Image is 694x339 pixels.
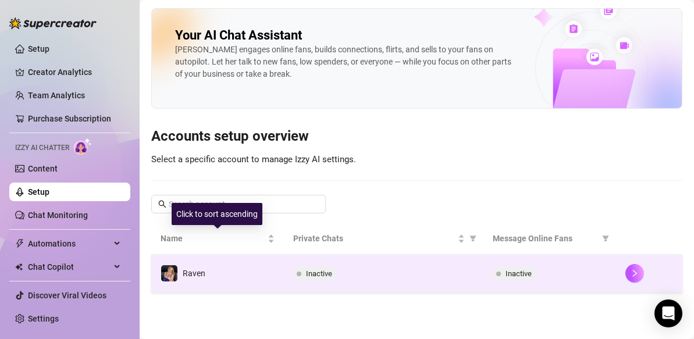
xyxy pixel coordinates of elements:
a: Purchase Subscription [28,114,111,123]
img: logo-BBDzfeDw.svg [9,17,97,29]
span: right [631,269,639,277]
a: Discover Viral Videos [28,291,106,300]
a: Settings [28,314,59,323]
span: Private Chats [293,232,455,245]
a: Setup [28,44,49,53]
span: Raven [183,269,205,278]
h3: Accounts setup overview [151,127,682,146]
span: filter [469,235,476,242]
span: filter [467,230,479,247]
span: thunderbolt [15,239,24,248]
th: Private Chats [284,223,483,255]
span: Izzy AI Chatter [15,142,69,154]
span: search [158,200,166,208]
a: Setup [28,187,49,197]
a: Chat Monitoring [28,210,88,220]
span: filter [600,230,611,247]
input: Search account [169,198,309,210]
span: filter [602,235,609,242]
span: Automations [28,234,111,253]
span: Message Online Fans [493,232,597,245]
a: Creator Analytics [28,63,121,81]
img: AI Chatter [74,138,92,155]
img: Chat Copilot [15,263,23,271]
span: Chat Copilot [28,258,111,276]
div: [PERSON_NAME] engages online fans, builds connections, flirts, and sells to your fans on autopilo... [175,44,514,80]
th: Name [151,223,284,255]
span: Inactive [506,269,532,278]
img: Raven [161,265,177,281]
a: Team Analytics [28,91,85,100]
h2: Your AI Chat Assistant [175,27,302,44]
a: Content [28,164,58,173]
span: Name [161,232,265,245]
div: Open Intercom Messenger [654,299,682,327]
span: Select a specific account to manage Izzy AI settings. [151,154,356,165]
span: Inactive [306,269,332,278]
button: right [625,264,644,283]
